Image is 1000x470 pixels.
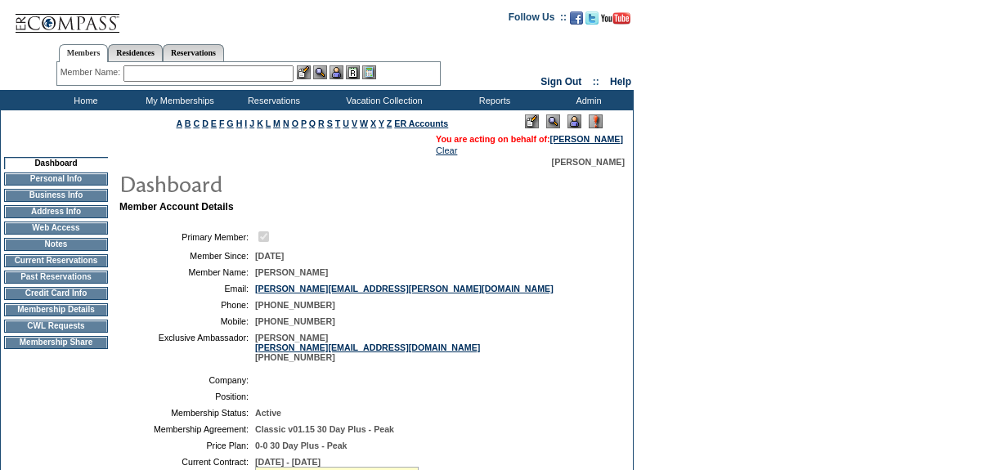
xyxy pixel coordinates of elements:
img: b_edit.gif [297,65,311,79]
span: [PERSON_NAME] [255,267,328,277]
a: C [193,119,200,128]
a: Help [610,76,631,87]
img: pgTtlDashboard.gif [119,167,446,199]
td: Address Info [4,205,108,218]
a: U [343,119,349,128]
a: [PERSON_NAME][EMAIL_ADDRESS][DOMAIN_NAME] [255,342,480,352]
td: Phone: [126,300,249,310]
a: H [236,119,243,128]
td: Current Reservations [4,254,108,267]
td: Email: [126,284,249,293]
td: Exclusive Ambassador: [126,333,249,362]
td: Mobile: [126,316,249,326]
a: D [202,119,209,128]
td: Membership Details [4,303,108,316]
a: Reservations [163,44,224,61]
img: View Mode [546,114,560,128]
a: [PERSON_NAME][EMAIL_ADDRESS][PERSON_NAME][DOMAIN_NAME] [255,284,554,293]
td: CWL Requests [4,320,108,333]
a: Residences [108,44,163,61]
td: Personal Info [4,172,108,186]
img: Edit Mode [525,114,539,128]
a: I [244,119,247,128]
span: :: [593,76,599,87]
td: Primary Member: [126,229,249,244]
span: Active [255,408,281,418]
td: Home [37,90,131,110]
a: V [352,119,357,128]
td: Web Access [4,222,108,235]
a: S [327,119,333,128]
img: b_calculator.gif [362,65,376,79]
a: G [226,119,233,128]
b: Member Account Details [119,201,234,213]
a: [PERSON_NAME] [550,134,623,144]
a: Subscribe to our YouTube Channel [601,16,630,26]
a: J [249,119,254,128]
img: Subscribe to our YouTube Channel [601,12,630,25]
a: B [185,119,191,128]
a: Z [387,119,392,128]
a: A [177,119,182,128]
a: Members [59,44,109,62]
td: Company: [126,375,249,385]
span: [DATE] - [DATE] [255,457,321,467]
a: Clear [436,145,457,155]
span: You are acting on behalf of: [436,134,623,144]
a: P [301,119,307,128]
td: Dashboard [4,157,108,169]
a: W [360,119,368,128]
a: R [318,119,325,128]
td: Member Name: [126,267,249,277]
a: Q [309,119,316,128]
span: Classic v01.15 30 Day Plus - Peak [255,424,394,434]
a: O [292,119,298,128]
div: Member Name: [61,65,123,79]
img: Become our fan on Facebook [570,11,583,25]
img: View [313,65,327,79]
a: Follow us on Twitter [585,16,599,26]
a: X [370,119,376,128]
span: [DATE] [255,251,284,261]
a: K [257,119,263,128]
td: Admin [540,90,634,110]
a: F [219,119,225,128]
a: E [211,119,217,128]
a: Sign Out [540,76,581,87]
span: [PHONE_NUMBER] [255,316,335,326]
td: Business Info [4,189,108,202]
td: My Memberships [131,90,225,110]
td: Membership Agreement: [126,424,249,434]
td: Reservations [225,90,319,110]
span: [PERSON_NAME] [552,157,625,167]
span: [PHONE_NUMBER] [255,300,335,310]
img: Log Concern/Member Elevation [589,114,603,128]
img: Impersonate [330,65,343,79]
td: Vacation Collection [319,90,446,110]
td: Membership Share [4,336,108,349]
td: Reports [446,90,540,110]
td: Member Since: [126,251,249,261]
a: ER Accounts [394,119,448,128]
span: 0-0 30 Day Plus - Peak [255,441,348,450]
a: M [273,119,280,128]
a: L [266,119,271,128]
a: N [283,119,289,128]
td: Past Reservations [4,271,108,284]
td: Price Plan: [126,441,249,450]
td: Position: [126,392,249,401]
a: Y [379,119,384,128]
a: Become our fan on Facebook [570,16,583,26]
span: [PERSON_NAME] [PHONE_NUMBER] [255,333,480,362]
td: Credit Card Info [4,287,108,300]
td: Follow Us :: [509,10,567,29]
td: Notes [4,238,108,251]
td: Membership Status: [126,408,249,418]
img: Follow us on Twitter [585,11,599,25]
img: Reservations [346,65,360,79]
a: T [335,119,341,128]
img: Impersonate [567,114,581,128]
